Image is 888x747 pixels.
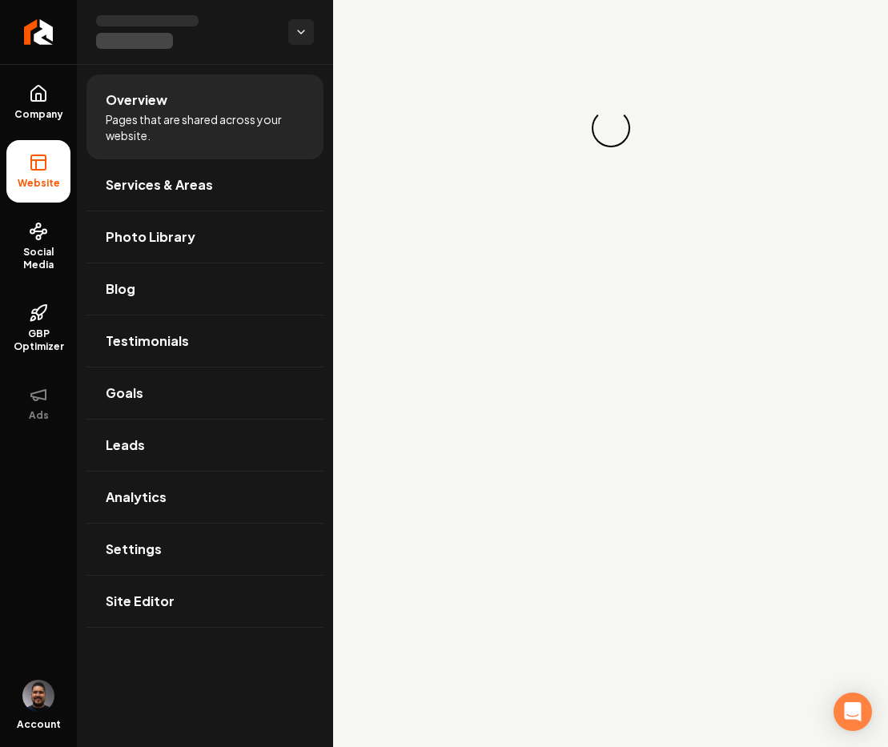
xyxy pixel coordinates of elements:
span: Site Editor [106,592,175,611]
span: Overview [106,90,167,110]
a: Company [6,71,70,134]
span: Goals [106,384,143,403]
a: Social Media [6,209,70,284]
a: GBP Optimizer [6,291,70,366]
div: Loading [589,107,632,150]
a: Settings [86,524,323,575]
a: Leads [86,420,323,471]
span: Services & Areas [106,175,213,195]
button: Open user button [22,680,54,712]
span: Pages that are shared across your website. [106,111,304,143]
a: Blog [86,263,323,315]
img: Rebolt Logo [24,19,54,45]
a: Photo Library [86,211,323,263]
span: Company [8,108,70,121]
a: Testimonials [86,315,323,367]
span: GBP Optimizer [6,327,70,353]
span: Social Media [6,246,70,271]
span: Leads [106,436,145,455]
span: Testimonials [106,331,189,351]
img: Daniel Humberto Ortega Celis [22,680,54,712]
a: Site Editor [86,576,323,627]
span: Settings [106,540,162,559]
a: Analytics [86,472,323,523]
span: Blog [106,279,135,299]
span: Photo Library [106,227,195,247]
span: Analytics [106,488,167,507]
a: Services & Areas [86,159,323,211]
span: Account [17,718,61,731]
button: Ads [6,372,70,435]
span: Website [11,177,66,190]
div: Open Intercom Messenger [834,693,872,731]
a: Goals [86,367,323,419]
span: Ads [22,409,55,422]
